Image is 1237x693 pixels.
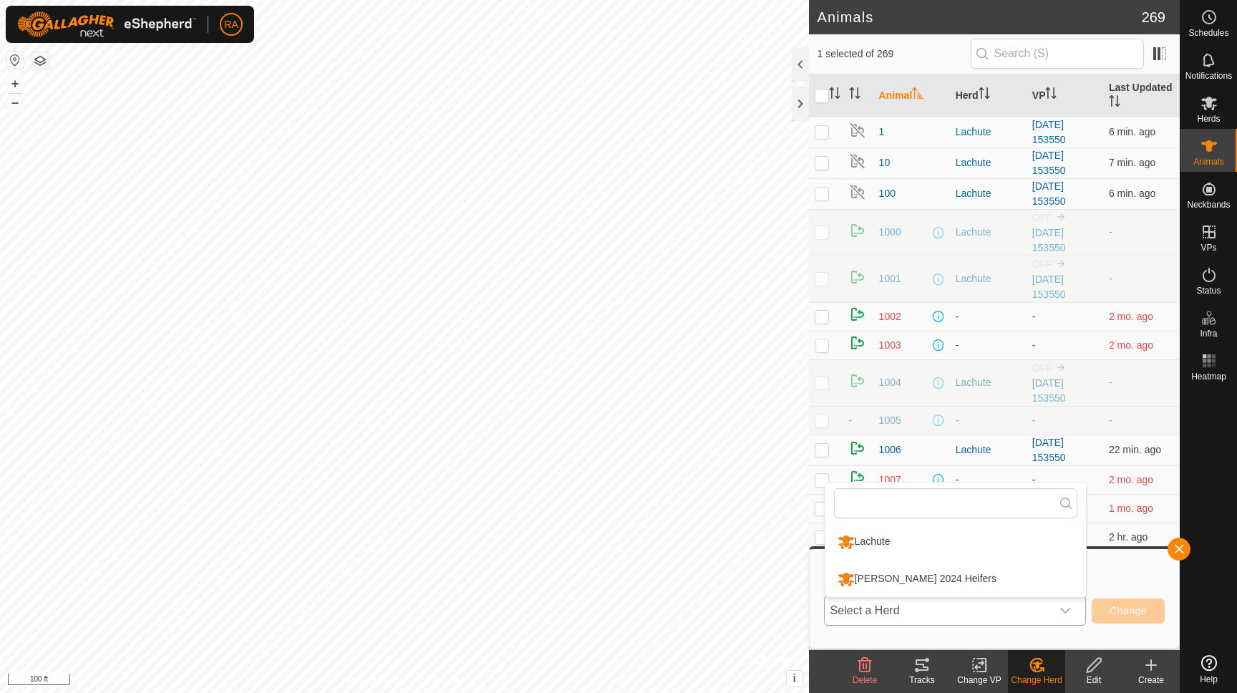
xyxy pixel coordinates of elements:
span: Animals [1193,157,1224,166]
div: - [956,413,1021,428]
img: returning on [849,440,866,457]
p-sorticon: Activate to sort [829,89,840,101]
div: Change Herd [1008,674,1065,687]
span: 1007 [879,472,901,488]
app-display-virtual-paddock-transition: - [1032,311,1036,322]
span: 1000 [879,225,901,240]
span: Jun 6, 2025 at 4:35 PM [1109,474,1153,485]
img: returning off [849,122,866,139]
li: Harris 2024 Heifers [825,561,1086,597]
span: 1 [879,125,885,140]
img: to [1055,258,1067,269]
app-display-virtual-paddock-transition: - [1032,474,1036,485]
span: Help [1200,675,1218,684]
span: OFF [1032,362,1052,374]
th: Animal [873,74,950,117]
div: - [956,338,1021,353]
a: [DATE] 153550 [1032,180,1066,207]
a: [DATE] 153550 [1032,437,1066,463]
div: Create [1122,674,1180,687]
img: to [1055,362,1067,373]
div: Lachute [956,155,1021,170]
span: - [849,415,853,426]
span: Aug 12, 2025 at 12:03 PM [1109,444,1161,455]
span: OFF [1032,258,1052,270]
img: returning on [849,469,866,486]
span: Aug 12, 2025 at 12:19 PM [1109,126,1155,137]
app-display-virtual-paddock-transition: - [1032,339,1036,351]
p-sorticon: Activate to sort [912,89,923,101]
span: 10 [879,155,891,170]
span: Select a Herd [825,596,1051,625]
a: [DATE] 153550 [1032,227,1066,253]
span: Delete [853,675,878,685]
span: 269 [1142,6,1165,28]
span: Schedules [1188,29,1228,37]
span: Heatmap [1191,372,1226,381]
span: 1003 [879,338,901,353]
app-display-virtual-paddock-transition: - [1032,415,1036,426]
h2: Animals [818,9,1142,26]
img: returning off [849,183,866,200]
th: VP [1027,74,1103,117]
span: RA [224,17,238,32]
span: - [1109,377,1112,388]
div: [PERSON_NAME] 2024 Heifers [834,567,1000,591]
div: Lachute [956,271,1021,286]
span: Aug 12, 2025 at 12:19 PM [1109,188,1155,199]
span: 1001 [879,271,901,286]
div: - [956,309,1021,324]
a: Privacy Policy [348,674,402,687]
li: Lachute [825,524,1086,560]
span: - [1109,226,1112,238]
button: – [6,94,24,111]
span: 100 [879,186,896,201]
button: Reset Map [6,52,24,69]
a: [DATE] 153550 [1032,273,1066,300]
p-sorticon: Activate to sort [1109,97,1120,109]
span: 1006 [879,442,901,457]
button: Change [1092,598,1165,624]
p-sorticon: Activate to sort [849,89,860,101]
span: - [1109,273,1112,284]
div: Lachute [956,125,1021,140]
span: OFF [1032,212,1052,223]
div: Lachute [834,530,894,554]
span: 1004 [879,375,901,390]
a: [DATE] 153550 [1032,119,1066,145]
span: i [792,672,795,684]
div: Edit [1065,674,1122,687]
span: - [1109,415,1112,426]
button: Map Layers [31,52,49,69]
p-sorticon: Activate to sort [979,89,990,101]
span: Jun 6, 2025 at 11:31 AM [1109,339,1153,351]
span: Status [1196,286,1221,295]
span: Notifications [1185,72,1232,80]
span: Jun 6, 2025 at 3:32 PM [1109,311,1153,322]
span: VPs [1200,243,1216,252]
ul: Option List [825,524,1086,597]
th: Herd [950,74,1027,117]
p-sorticon: Activate to sort [1045,89,1057,101]
div: Tracks [893,674,951,687]
input: Search (S) [971,39,1144,69]
img: returning on [849,372,866,389]
img: returning on [849,334,866,352]
div: Lachute [956,442,1021,457]
img: returning on [849,268,866,286]
span: Infra [1200,329,1217,338]
span: Herds [1197,115,1220,123]
a: Contact Us [418,674,460,687]
span: Change [1110,605,1147,616]
span: 1002 [879,309,901,324]
th: Last Updated [1103,74,1180,117]
img: returning on [849,222,866,239]
span: Aug 12, 2025 at 12:18 PM [1109,157,1155,168]
img: Gallagher Logo [17,11,196,37]
a: [DATE] 153550 [1032,377,1066,404]
button: + [6,75,24,92]
img: returning off [849,152,866,170]
img: to [1055,211,1067,223]
div: Lachute [956,375,1021,390]
span: Neckbands [1187,200,1230,209]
